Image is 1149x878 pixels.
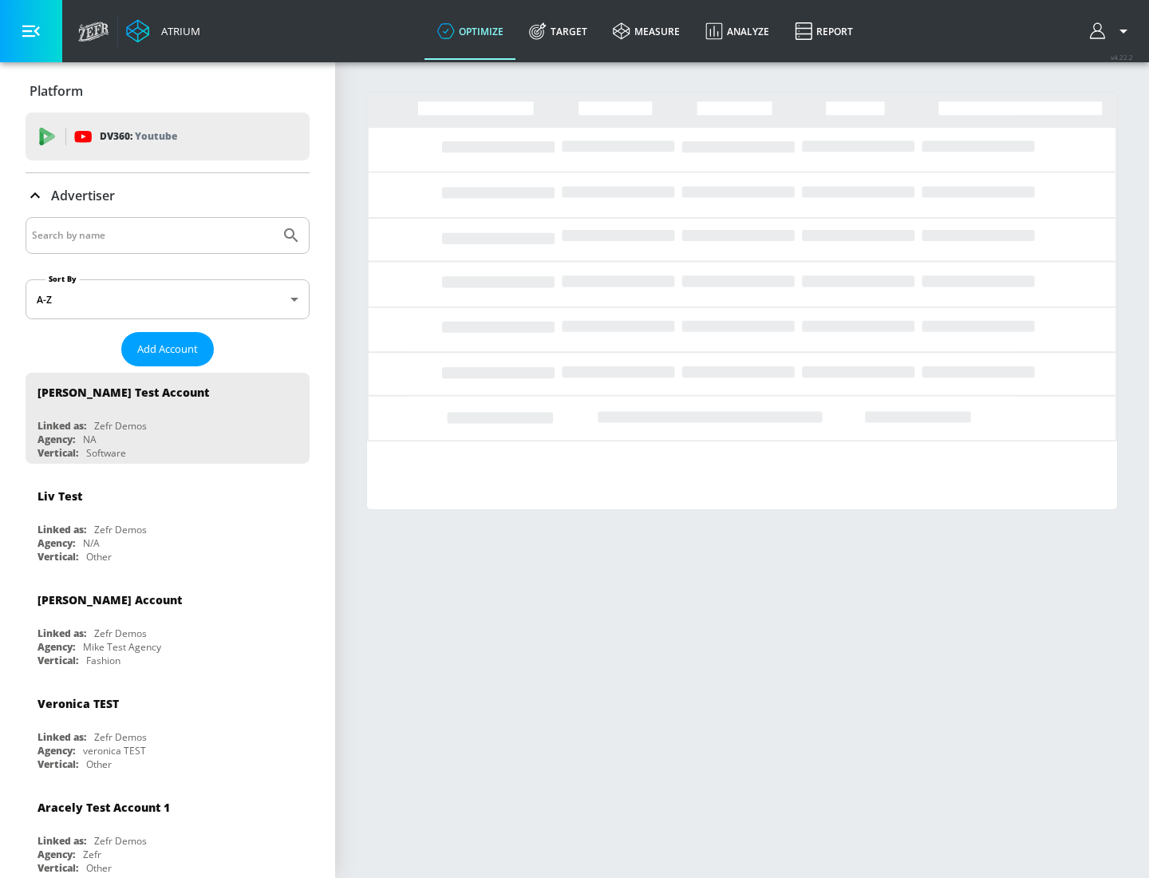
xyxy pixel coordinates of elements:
[86,550,112,564] div: Other
[26,113,310,160] div: DV360: Youtube
[86,654,120,667] div: Fashion
[38,627,86,640] div: Linked as:
[121,332,214,366] button: Add Account
[83,640,161,654] div: Mike Test Agency
[38,730,86,744] div: Linked as:
[38,536,75,550] div: Agency:
[38,744,75,757] div: Agency:
[38,385,209,400] div: [PERSON_NAME] Test Account
[32,225,274,246] input: Search by name
[38,433,75,446] div: Agency:
[26,477,310,568] div: Liv TestLinked as:Zefr DemosAgency:N/AVertical:Other
[94,523,147,536] div: Zefr Demos
[693,2,782,60] a: Analyze
[38,550,78,564] div: Vertical:
[86,861,112,875] div: Other
[1111,53,1133,61] span: v 4.22.2
[135,128,177,144] p: Youtube
[38,446,78,460] div: Vertical:
[83,848,101,861] div: Zefr
[26,279,310,319] div: A-Z
[26,173,310,218] div: Advertiser
[155,24,200,38] div: Atrium
[94,834,147,848] div: Zefr Demos
[26,580,310,671] div: [PERSON_NAME] AccountLinked as:Zefr DemosAgency:Mike Test AgencyVertical:Fashion
[26,69,310,113] div: Platform
[424,2,516,60] a: optimize
[100,128,177,145] p: DV360:
[126,19,200,43] a: Atrium
[137,340,198,358] span: Add Account
[94,419,147,433] div: Zefr Demos
[38,848,75,861] div: Agency:
[600,2,693,60] a: measure
[26,373,310,464] div: [PERSON_NAME] Test AccountLinked as:Zefr DemosAgency:NAVertical:Software
[38,696,119,711] div: Veronica TEST
[38,654,78,667] div: Vertical:
[83,536,100,550] div: N/A
[83,433,97,446] div: NA
[26,684,310,775] div: Veronica TESTLinked as:Zefr DemosAgency:veronica TESTVertical:Other
[38,861,78,875] div: Vertical:
[516,2,600,60] a: Target
[38,640,75,654] div: Agency:
[38,592,182,607] div: [PERSON_NAME] Account
[782,2,866,60] a: Report
[94,730,147,744] div: Zefr Demos
[83,744,146,757] div: veronica TEST
[86,446,126,460] div: Software
[38,419,86,433] div: Linked as:
[51,187,115,204] p: Advertiser
[38,834,86,848] div: Linked as:
[86,757,112,771] div: Other
[94,627,147,640] div: Zefr Demos
[38,757,78,771] div: Vertical:
[30,82,83,100] p: Platform
[45,274,80,284] label: Sort By
[38,523,86,536] div: Linked as:
[38,488,82,504] div: Liv Test
[38,800,170,815] div: Aracely Test Account 1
